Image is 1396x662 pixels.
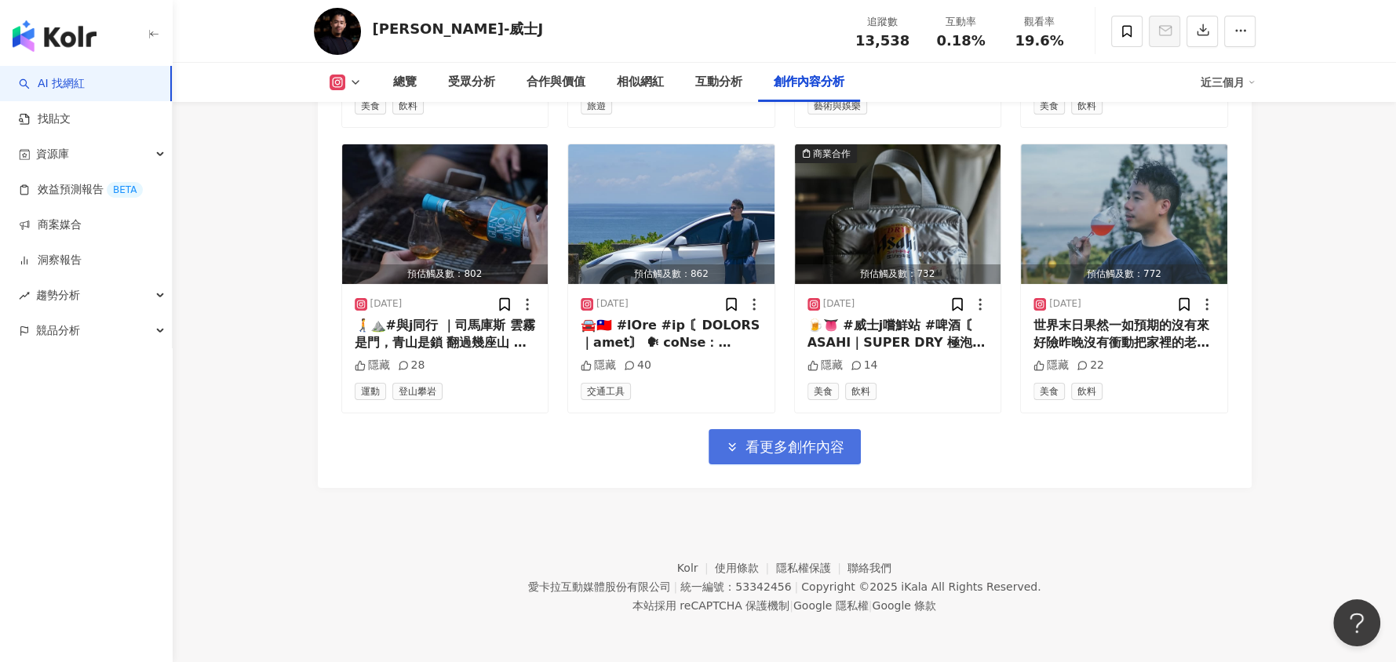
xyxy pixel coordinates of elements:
[36,278,80,313] span: 趨勢分析
[617,73,664,92] div: 相似網紅
[36,313,80,348] span: 競品分析
[581,358,616,373] div: 隱藏
[1077,358,1104,373] div: 22
[36,136,69,172] span: 資源庫
[677,562,715,574] a: Kolr
[13,20,97,52] img: logo
[1071,97,1103,115] span: 飲料
[931,14,991,30] div: 互動率
[673,580,677,593] span: |
[795,144,1001,284] img: post-image
[19,111,71,127] a: 找貼文
[936,33,985,49] span: 0.18%
[853,14,913,30] div: 追蹤數
[632,596,936,615] span: 本站採用 reCAPTCHA 保護機制
[342,144,549,284] img: post-image
[568,264,775,284] div: 預估觸及數：862
[851,358,878,373] div: 14
[1021,144,1227,284] button: 預估觸及數：772
[774,73,844,92] div: 創作內容分析
[695,73,742,92] div: 互動分析
[1033,358,1069,373] div: 隱藏
[448,73,495,92] div: 受眾分析
[789,599,793,612] span: |
[370,297,403,311] div: [DATE]
[1071,383,1103,400] span: 飲料
[19,217,82,233] a: 商案媒合
[373,19,544,38] div: [PERSON_NAME]-威士J
[624,358,651,373] div: 40
[355,383,386,400] span: 運動
[581,383,631,400] span: 交通工具
[845,383,877,400] span: 飲料
[1010,14,1070,30] div: 觀看率
[355,317,536,352] div: 🚶‍➡️⛰️#與j同行 ｜司馬庫斯 雲霧是門，青山是鎖 翻過幾座山 才與久違的上帝祕境再相逢
[776,562,848,574] a: 隱私權保護
[1033,317,1215,352] div: 世界末日果然一如預期的沒有來 好險昨晚沒有衝動把家裡的老酒都開來喝😎 但為了慶祝世界和平，[DATE]還是得必須好好喝一杯🙌 平常在家餐酒搭很喜歡的西班牙金星啤酒，近期推出了能把美味一網打盡的好...
[872,599,936,612] a: Google 條款
[19,290,30,301] span: rise
[823,297,855,311] div: [DATE]
[393,73,417,92] div: 總覽
[355,358,390,373] div: 隱藏
[342,144,549,284] button: 預估觸及數：802
[745,438,844,456] span: 看更多創作內容
[1021,144,1227,284] img: post-image
[709,429,861,464] button: 看更多創作內容
[581,97,612,115] span: 旅遊
[1015,33,1063,49] span: 19.6%
[527,73,585,92] div: 合作與價值
[314,8,361,55] img: KOL Avatar
[19,253,82,268] a: 洞察報告
[342,264,549,284] div: 預估觸及數：802
[680,580,791,593] div: 統一編號：53342456
[901,580,928,593] a: iKala
[847,562,891,574] a: 聯絡我們
[19,76,85,92] a: searchAI 找網紅
[1033,383,1065,400] span: 美食
[355,97,386,115] span: 美食
[795,264,1001,284] div: 預估觸及數：732
[794,580,798,593] span: |
[392,97,424,115] span: 飲料
[855,32,909,49] span: 13,538
[1333,599,1380,646] iframe: Help Scout Beacon - Open
[527,580,670,593] div: 愛卡拉互動媒體股份有限公司
[795,144,1001,284] button: 商業合作預估觸及數：732
[392,383,443,400] span: 登山攀岩
[813,146,851,162] div: 商業合作
[1201,70,1256,95] div: 近三個月
[807,317,989,352] div: 🍺👅 #威士j嚐鮮站 #啤酒 〘 ASAHI｜SUPER DRY 極泡罐 〙 🗣 威士J小評：泡沫[PERSON_NAME]，極DRY才夠爽 如果要說結束忙碌一天後，最療癒的瞬間 莫過於回到家，...
[568,144,775,284] button: 預估觸及數：862
[1021,264,1227,284] div: 預估觸及數：772
[19,182,143,198] a: 效益預測報告BETA
[398,358,425,373] div: 28
[1033,97,1065,115] span: 美食
[807,383,839,400] span: 美食
[801,580,1041,593] div: Copyright © 2025 All Rights Reserved.
[807,97,867,115] span: 藝術與娛樂
[869,599,873,612] span: |
[581,317,762,352] div: 🚘🇹🇼 #lOre #ip 〘DOLORS｜amet〙 🗣 coNse：adipiscin elitsedd，eiusmodt incididun，utlaboreetd magnaaliqua...
[568,144,775,284] img: post-image
[1049,297,1081,311] div: [DATE]
[715,562,776,574] a: 使用條款
[793,599,869,612] a: Google 隱私權
[807,358,843,373] div: 隱藏
[596,297,629,311] div: [DATE]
